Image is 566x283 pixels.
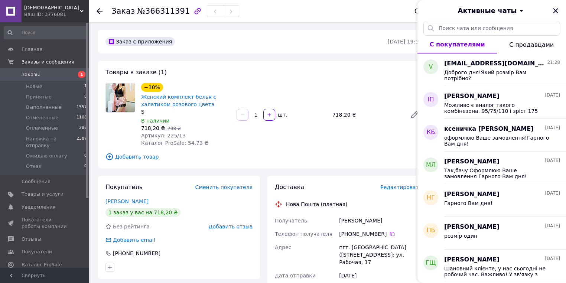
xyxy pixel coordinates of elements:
div: −10% [141,83,163,92]
span: Уведомления [22,204,55,211]
div: Заказ с приложения [105,37,175,46]
span: [PERSON_NAME] [444,92,500,101]
span: Выполненные [26,104,62,111]
span: Товары и услуги [22,191,64,198]
span: [DATE] [545,125,560,131]
span: 0 [84,153,87,159]
span: ГЩ [426,259,436,267]
span: 1108 [77,114,87,121]
span: Без рейтинга [113,224,150,230]
span: [EMAIL_ADDRESS][DOMAIN_NAME] [444,59,546,68]
div: Добавить email [105,236,156,244]
input: Поиск чата или сообщения [423,21,560,36]
span: оформлюю Ваше замовлення!Гарного Вам дня! [444,135,550,147]
span: v [429,63,433,71]
span: Товары в заказе (1) [105,69,167,76]
span: [DATE] [545,157,560,164]
span: Так,бачу Оформлюю Ваше замовлення Гарного Вам дня! [444,167,550,179]
button: ПБ[PERSON_NAME][DATE]розмір один [417,217,566,250]
span: Добавить отзыв [209,224,253,230]
span: 1 [78,71,85,78]
time: [DATE] 19:55 [388,39,422,45]
span: [DATE] [545,223,560,229]
span: [DATE] [545,256,560,262]
button: кбксеничка [PERSON_NAME][DATE]оформлюю Ваше замовлення!Гарного Вам дня! [417,119,566,152]
div: [PHONE_NUMBER] [339,230,422,238]
span: [PERSON_NAME] [444,157,500,166]
input: Поиск [4,26,88,39]
button: С продавцами [497,36,566,53]
span: [PERSON_NAME] [444,256,500,264]
span: Получатель [275,218,307,224]
div: [PERSON_NAME] [338,214,423,227]
span: Редактировать [380,184,422,190]
div: шт. [276,111,288,118]
button: v[EMAIL_ADDRESS][DOMAIN_NAME]21:28Доброго дня!Який розмір Вам потрібно? [417,53,566,86]
div: Вернуться назад [97,7,103,15]
span: ксеничка [PERSON_NAME] [444,125,533,133]
span: Шановний клієнте, у нас сьогодні не робочий час. Важливо! У зв'язку з регулярними відключеннями с... [444,266,550,277]
span: Главная [22,46,42,53]
span: 1557 [77,104,87,111]
div: Ваш ID: 3776081 [24,11,89,18]
span: Телефон получателя [275,231,332,237]
span: 0 [84,94,87,100]
span: розмір один [444,233,477,239]
span: 21:28 [547,59,560,66]
span: МЛ [426,161,436,169]
span: Отзывы [22,236,41,243]
span: кб [427,128,435,137]
button: Активные чаты [438,6,545,16]
span: [DATE] [545,190,560,196]
span: 798 ₴ [167,126,181,131]
span: Каталог ProSale: 54.73 ₴ [141,140,208,146]
span: 1 [84,83,87,90]
span: №366311391 [137,7,190,16]
span: Отмененные [26,114,58,121]
span: ПБ [426,226,435,235]
span: 718,20 ₴ [141,125,165,131]
button: С покупателями [417,36,497,53]
div: [PHONE_NUMBER] [112,250,161,257]
a: [PERSON_NAME] [105,198,149,204]
button: ІП[PERSON_NAME][DATE]Можливо є аналог такого комбінезона. 95/75/110 і зріст 175 [417,86,566,119]
span: Гарного Вам дня! [444,200,492,206]
img: Женский комплект белья с халатиком розового цвета [106,83,134,112]
span: Активные чаты [458,6,517,16]
span: Заказ [111,7,135,16]
button: ГЩ[PERSON_NAME][DATE]Шановний клієнте, у нас сьогодні не робочий час. Важливо! У зв'язку з регуля... [417,250,566,282]
span: Оплаченные [26,125,58,131]
span: Новые [26,83,42,90]
span: Показатели работы компании [22,217,69,230]
span: Сообщения [22,178,51,185]
span: Покупатели [22,248,52,255]
div: S [141,108,231,116]
span: Добавить товар [105,153,422,161]
div: [DATE] [338,269,423,282]
span: 2387 [77,136,87,149]
div: пгт. [GEOGRAPHIC_DATA] ([STREET_ADDRESS]: ул. Рабочая, 17 [338,241,423,269]
span: Артикул: 225/13 [141,133,186,139]
span: Дата отправки [275,273,316,279]
span: [PERSON_NAME] [444,190,500,199]
span: Ожидаю оплату [26,153,67,159]
button: НГ[PERSON_NAME][DATE]Гарного Вам дня! [417,184,566,217]
span: Отказ [26,163,41,170]
a: Редактировать [407,107,422,122]
span: Сменить покупателя [195,184,253,190]
div: 718.20 ₴ [329,110,404,120]
span: В наличии [141,118,169,124]
span: НГ [427,193,435,202]
div: Добавить email [112,236,156,244]
span: [DATE] [545,92,560,98]
span: 288 [79,125,87,131]
span: Заказы и сообщения [22,59,74,65]
span: С продавцами [509,41,554,48]
span: Доброго дня!Який розмір Вам потрібно? [444,69,550,81]
span: Адрес [275,244,291,250]
span: Заказы [22,71,40,78]
span: С покупателями [430,41,485,48]
a: Женский комплект белья с халатиком розового цвета [141,94,216,107]
span: Принятые [26,94,52,100]
span: Доставка [275,183,304,191]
